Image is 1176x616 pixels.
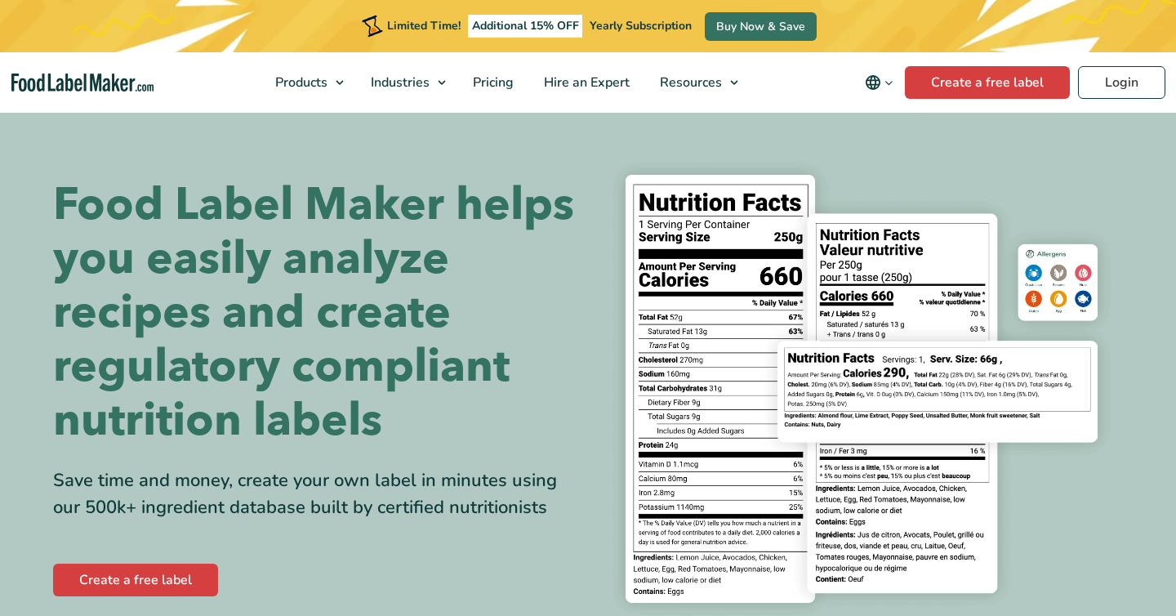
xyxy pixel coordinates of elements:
[705,12,817,41] a: Buy Now & Save
[366,74,431,92] span: Industries
[1078,66,1165,99] a: Login
[53,564,218,596] a: Create a free label
[655,74,724,92] span: Resources
[53,178,576,448] h1: Food Label Maker helps you easily analyze recipes and create regulatory compliant nutrition labels
[590,18,692,33] span: Yearly Subscription
[905,66,1070,99] a: Create a free label
[645,52,746,113] a: Resources
[468,74,515,92] span: Pricing
[53,467,576,521] div: Save time and money, create your own label in minutes using our 500k+ ingredient database built b...
[468,15,583,38] span: Additional 15% OFF
[529,52,641,113] a: Hire an Expert
[356,52,454,113] a: Industries
[539,74,631,92] span: Hire an Expert
[270,74,329,92] span: Products
[261,52,352,113] a: Products
[387,18,461,33] span: Limited Time!
[458,52,525,113] a: Pricing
